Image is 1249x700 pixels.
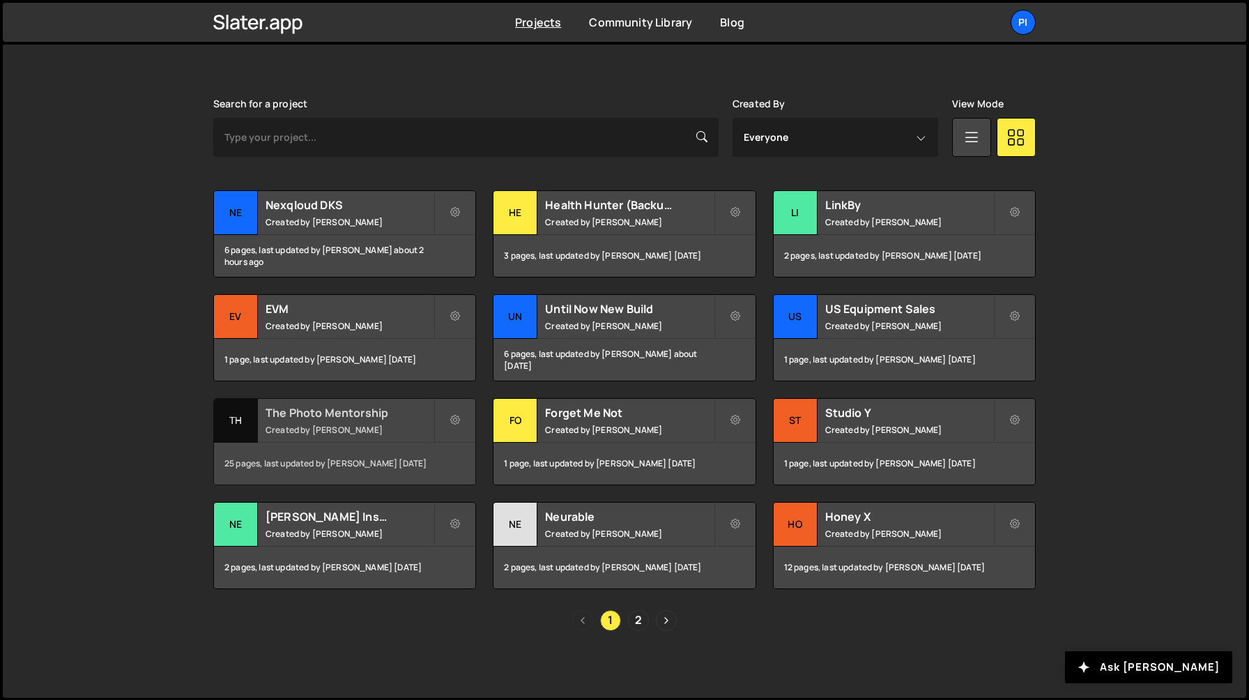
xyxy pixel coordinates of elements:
a: Ne Nexqloud DKS Created by [PERSON_NAME] 6 pages, last updated by [PERSON_NAME] about 2 hours ago [213,190,476,277]
small: Created by [PERSON_NAME] [545,216,713,228]
a: He Health Hunter (Backup) Created by [PERSON_NAME] 3 pages, last updated by [PERSON_NAME] [DATE] [493,190,756,277]
small: Created by [PERSON_NAME] [825,424,993,436]
div: He [493,191,537,235]
div: 12 pages, last updated by [PERSON_NAME] [DATE] [774,547,1035,588]
div: EV [214,295,258,339]
small: Created by [PERSON_NAME] [545,528,713,540]
div: Ne [214,503,258,547]
a: Ne Neurable Created by [PERSON_NAME] 2 pages, last updated by [PERSON_NAME] [DATE] [493,502,756,589]
div: 1 page, last updated by [PERSON_NAME] [DATE] [774,339,1035,381]
h2: Neurable [545,509,713,524]
a: Li LinkBy Created by [PERSON_NAME] 2 pages, last updated by [PERSON_NAME] [DATE] [773,190,1036,277]
small: Created by [PERSON_NAME] [266,528,434,540]
input: Type your project... [213,118,719,157]
div: 2 pages, last updated by [PERSON_NAME] [DATE] [493,547,755,588]
button: Ask [PERSON_NAME] [1065,651,1232,683]
label: Search for a project [213,98,307,109]
div: 25 pages, last updated by [PERSON_NAME] [DATE] [214,443,475,485]
small: Created by [PERSON_NAME] [266,424,434,436]
small: Created by [PERSON_NAME] [266,216,434,228]
h2: Honey X [825,509,993,524]
div: Th [214,399,258,443]
small: Created by [PERSON_NAME] [825,528,993,540]
h2: Forget Me Not [545,405,713,420]
small: Created by [PERSON_NAME] [545,320,713,332]
label: View Mode [952,98,1004,109]
h2: Studio Y [825,405,993,420]
small: Created by [PERSON_NAME] [825,320,993,332]
div: 2 pages, last updated by [PERSON_NAME] [DATE] [214,547,475,588]
div: Ne [214,191,258,235]
div: Pagination [213,610,1036,631]
a: Th The Photo Mentorship Created by [PERSON_NAME] 25 pages, last updated by [PERSON_NAME] [DATE] [213,398,476,485]
h2: LinkBy [825,197,993,213]
a: Next page [656,610,677,631]
div: 1 page, last updated by [PERSON_NAME] [DATE] [493,443,755,485]
div: Li [774,191,818,235]
a: Page 2 [628,610,649,631]
h2: The Photo Mentorship [266,405,434,420]
div: 3 pages, last updated by [PERSON_NAME] [DATE] [493,235,755,277]
small: Created by [PERSON_NAME] [545,424,713,436]
div: Ho [774,503,818,547]
div: Ne [493,503,537,547]
h2: [PERSON_NAME] Insulation [266,509,434,524]
a: Community Library [589,15,692,30]
h2: Health Hunter (Backup) [545,197,713,213]
div: 6 pages, last updated by [PERSON_NAME] about 2 hours ago [214,235,475,277]
a: St Studio Y Created by [PERSON_NAME] 1 page, last updated by [PERSON_NAME] [DATE] [773,398,1036,485]
a: Un Until Now New Build Created by [PERSON_NAME] 6 pages, last updated by [PERSON_NAME] about [DATE] [493,294,756,381]
a: Fo Forget Me Not Created by [PERSON_NAME] 1 page, last updated by [PERSON_NAME] [DATE] [493,398,756,485]
a: Pi [1011,10,1036,35]
div: 1 page, last updated by [PERSON_NAME] [DATE] [214,339,475,381]
a: Ho Honey X Created by [PERSON_NAME] 12 pages, last updated by [PERSON_NAME] [DATE] [773,502,1036,589]
h2: Until Now New Build [545,301,713,317]
a: US US Equipment Sales Created by [PERSON_NAME] 1 page, last updated by [PERSON_NAME] [DATE] [773,294,1036,381]
div: 2 pages, last updated by [PERSON_NAME] [DATE] [774,235,1035,277]
label: Created By [733,98,786,109]
a: EV EVM Created by [PERSON_NAME] 1 page, last updated by [PERSON_NAME] [DATE] [213,294,476,381]
div: 6 pages, last updated by [PERSON_NAME] about [DATE] [493,339,755,381]
h2: US Equipment Sales [825,301,993,317]
a: Projects [515,15,561,30]
a: Ne [PERSON_NAME] Insulation Created by [PERSON_NAME] 2 pages, last updated by [PERSON_NAME] [DATE] [213,502,476,589]
small: Created by [PERSON_NAME] [825,216,993,228]
div: Fo [493,399,537,443]
div: St [774,399,818,443]
div: US [774,295,818,339]
h2: EVM [266,301,434,317]
div: Un [493,295,537,339]
div: 1 page, last updated by [PERSON_NAME] [DATE] [774,443,1035,485]
h2: Nexqloud DKS [266,197,434,213]
a: Blog [720,15,744,30]
small: Created by [PERSON_NAME] [266,320,434,332]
